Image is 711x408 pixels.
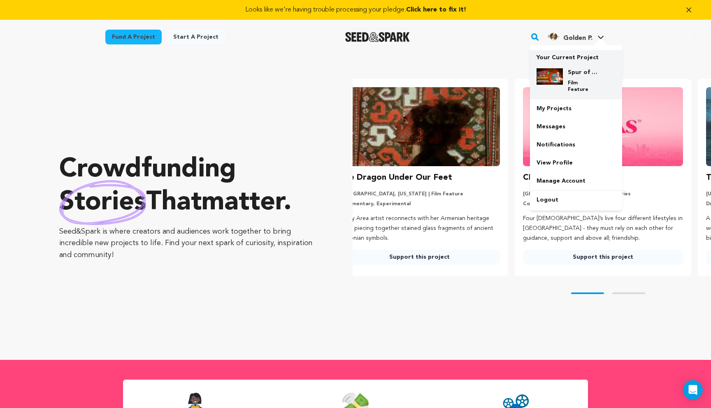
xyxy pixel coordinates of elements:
[563,35,592,42] span: Golden P.
[537,50,616,100] a: Your Current Project Spur of the Moment Film Feature
[339,250,500,264] a: Support this project
[523,87,683,166] img: CHICAS Pilot image
[167,30,225,44] a: Start a project
[530,136,622,154] a: Notifications
[59,226,320,261] p: Seed&Spark is where creators and audiences work together to bring incredible new projects to life...
[545,28,606,46] span: Golden P.'s Profile
[530,172,622,190] a: Manage Account
[59,153,320,219] p: Crowdfunding that .
[523,191,683,197] p: [GEOGRAPHIC_DATA], [US_STATE] | Series
[530,100,622,118] a: My Projects
[202,190,283,216] span: matter
[345,32,410,42] a: Seed&Spark Homepage
[523,214,683,243] p: Four [DEMOGRAPHIC_DATA]’s live four different lifestyles in [GEOGRAPHIC_DATA] - they must rely on...
[537,50,616,62] p: Your Current Project
[568,80,597,93] p: Film Feature
[10,5,701,15] a: Looks like we're having trouble processing your pledge.Click here to fix it!
[339,191,500,197] p: [GEOGRAPHIC_DATA], [US_STATE] | Film Feature
[547,30,592,43] div: Golden P.'s Profile
[530,154,622,172] a: View Profile
[683,380,703,400] div: Open Intercom Messenger
[530,118,622,136] a: Messages
[339,171,452,184] h3: The Dragon Under Our Feet
[59,180,146,225] img: hand sketched image
[345,32,410,42] img: Seed&Spark Logo Dark Mode
[523,201,683,207] p: Comedy, Drama
[339,214,500,243] p: A Bay Area artist reconnects with her Armenian heritage while piecing together stained glass frag...
[523,250,683,264] a: Support this project
[406,7,466,13] span: Click here to fix it!
[545,28,606,43] a: Golden P.'s Profile
[105,30,162,44] a: Fund a project
[530,191,622,209] a: Logout
[547,30,560,43] img: ce8a16eac2b81442.png
[339,201,500,207] p: Documentary, Experimental
[339,87,500,166] img: The Dragon Under Our Feet image
[537,68,563,85] img: c8676aada586bfe0.png
[568,68,597,76] h4: Spur of the Moment
[523,171,575,184] h3: CHICAS Pilot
